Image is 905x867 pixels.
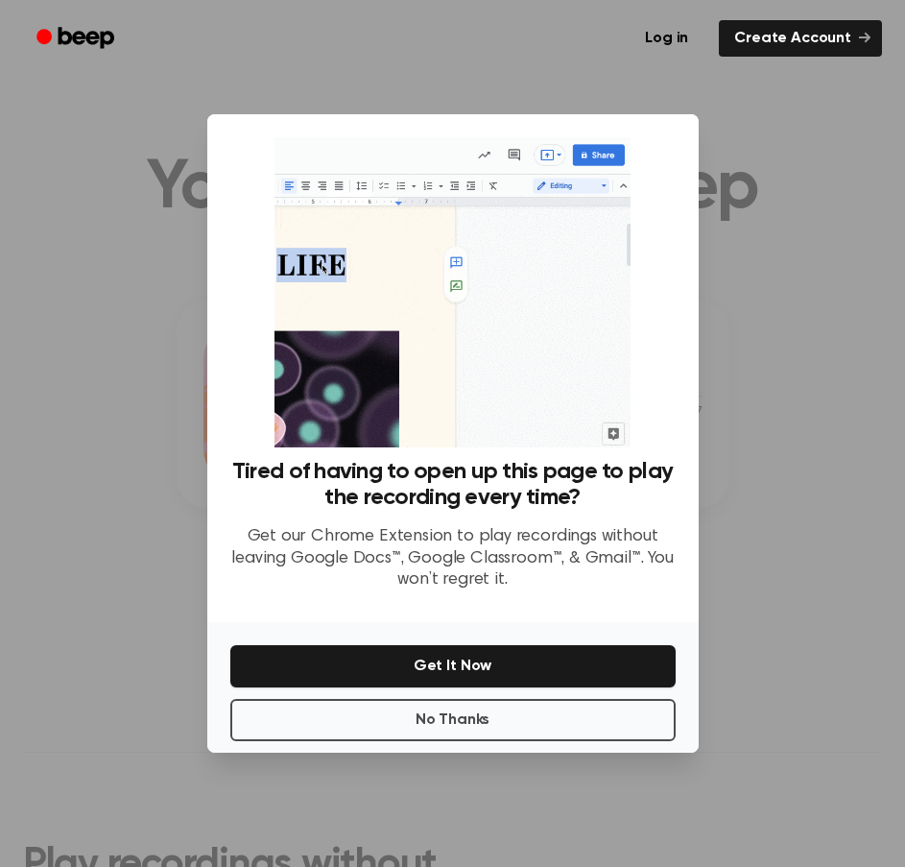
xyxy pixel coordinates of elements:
[230,645,676,687] button: Get It Now
[230,526,676,591] p: Get our Chrome Extension to play recordings without leaving Google Docs™, Google Classroom™, & Gm...
[230,459,676,511] h3: Tired of having to open up this page to play the recording every time?
[719,20,882,57] a: Create Account
[230,699,676,741] button: No Thanks
[626,16,707,60] a: Log in
[23,20,131,58] a: Beep
[274,137,631,447] img: Beep extension in action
